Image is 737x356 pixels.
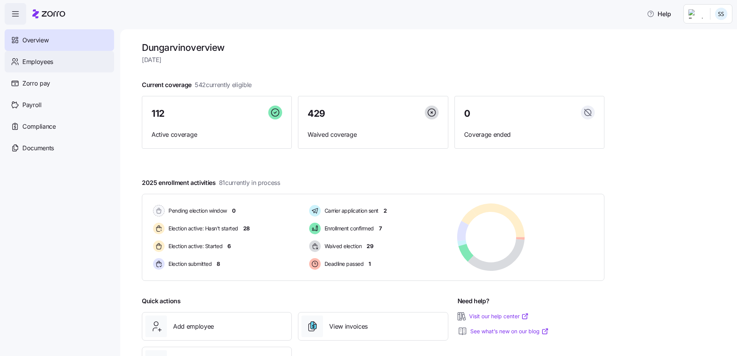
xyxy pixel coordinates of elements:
span: 8 [217,260,220,268]
a: Employees [5,51,114,72]
span: Carrier application sent [322,207,379,215]
span: Waived coverage [308,130,438,139]
span: Compliance [22,122,56,131]
button: Help [641,6,677,22]
span: 0 [232,207,236,215]
a: Payroll [5,94,114,116]
span: Pending election window [166,207,227,215]
span: View invoices [329,322,368,331]
a: See what’s new on our blog [470,327,549,335]
span: Help [647,9,671,18]
span: 6 [227,242,231,250]
span: Documents [22,143,54,153]
span: Enrollment confirmed [322,225,374,232]
span: 29 [367,242,373,250]
a: Documents [5,137,114,159]
img: Employer logo [688,9,704,18]
span: Zorro pay [22,79,50,88]
span: 429 [308,109,325,118]
h1: Dungarvin overview [142,42,604,54]
a: Zorro pay [5,72,114,94]
span: Payroll [22,100,42,110]
span: Deadline passed [322,260,364,268]
span: Employees [22,57,53,67]
span: [DATE] [142,55,604,65]
span: Waived election [322,242,362,250]
a: Overview [5,29,114,51]
span: Add employee [173,322,214,331]
span: Quick actions [142,296,181,306]
span: 1 [368,260,371,268]
span: Election submitted [166,260,212,268]
span: 7 [379,225,382,232]
span: Election active: Hasn't started [166,225,238,232]
a: Visit our help center [469,312,529,320]
span: 542 currently eligible [195,80,252,90]
img: b3a65cbeab486ed89755b86cd886e362 [715,8,727,20]
a: Compliance [5,116,114,137]
span: Current coverage [142,80,252,90]
span: Coverage ended [464,130,595,139]
span: Need help? [458,296,490,306]
span: 81 currently in process [219,178,280,188]
span: 28 [243,225,250,232]
span: 0 [464,109,470,118]
span: Election active: Started [166,242,222,250]
span: 2025 enrollment activities [142,178,280,188]
span: 2 [384,207,387,215]
span: Overview [22,35,49,45]
span: Active coverage [151,130,282,139]
span: 112 [151,109,165,118]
